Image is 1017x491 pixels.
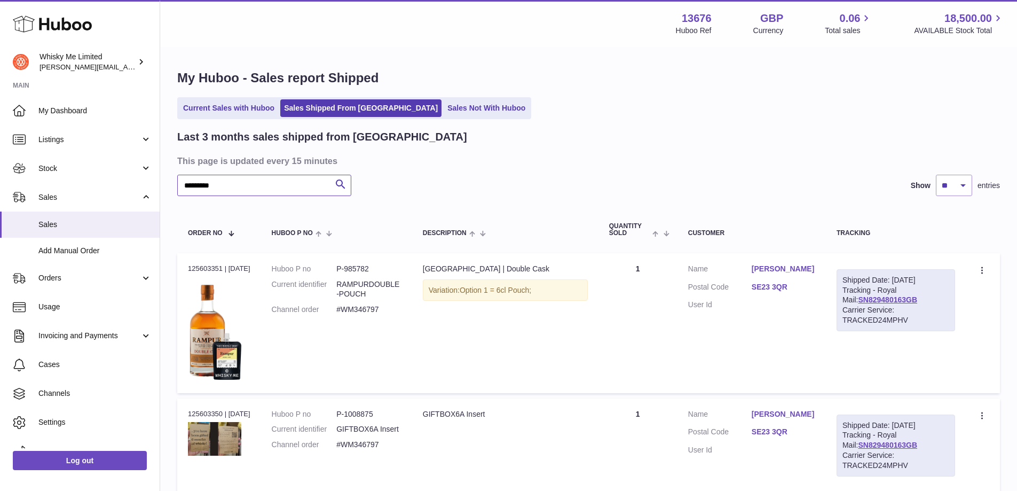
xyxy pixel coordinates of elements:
dt: Name [688,264,752,277]
dt: Postal Code [688,282,752,295]
h2: Last 3 months sales shipped from [GEOGRAPHIC_DATA] [177,130,467,144]
dd: #WM346797 [336,305,401,315]
div: Shipped Date: [DATE] [842,420,949,431]
span: Sales [38,192,140,202]
a: Current Sales with Huboo [179,99,278,117]
a: Sales Shipped From [GEOGRAPHIC_DATA] [280,99,442,117]
div: Shipped Date: [DATE] [842,275,949,285]
span: Channels [38,388,152,399]
h1: My Huboo - Sales report Shipped [177,69,1000,87]
span: 0.06 [840,11,861,26]
div: Tracking [837,230,955,237]
div: Carrier Service: TRACKED24MPHV [842,305,949,325]
dd: #WM346797 [336,440,401,450]
h3: This page is updated every 15 minutes [177,155,997,167]
dt: User Id [688,300,752,310]
div: Variation: [423,279,588,301]
div: Tracking - Royal Mail: [837,415,955,477]
a: SE23 3QR [752,427,815,437]
strong: GBP [760,11,783,26]
td: 1 [598,253,677,393]
dd: RAMPURDOUBLE-POUCH [336,279,401,300]
span: Returns [38,446,152,456]
dt: Name [688,409,752,422]
a: 18,500.00 AVAILABLE Stock Total [914,11,1004,36]
div: GIFTBOX6A Insert [423,409,588,419]
strong: 13676 [682,11,712,26]
div: Currency [753,26,784,36]
span: My Dashboard [38,106,152,116]
span: Add Manual Order [38,246,152,256]
a: Sales Not With Huboo [444,99,529,117]
span: Description [423,230,467,237]
dt: Huboo P no [272,409,337,419]
span: Cases [38,360,152,370]
dt: Huboo P no [272,264,337,274]
div: Tracking - Royal Mail: [837,269,955,331]
span: Usage [38,302,152,312]
span: Listings [38,135,140,145]
span: Orders [38,273,140,283]
span: Order No [188,230,223,237]
label: Show [911,181,931,191]
img: 136761725538791.png [188,422,241,456]
dt: Postal Code [688,427,752,440]
span: Sales [38,220,152,230]
span: AVAILABLE Stock Total [914,26,1004,36]
dt: Current identifier [272,279,337,300]
a: 0.06 Total sales [825,11,872,36]
img: frances@whiskyshop.com [13,54,29,70]
a: [PERSON_NAME] [752,264,815,274]
dt: User Id [688,445,752,455]
div: [GEOGRAPHIC_DATA] | Double Cask [423,264,588,274]
div: Huboo Ref [676,26,712,36]
dt: Channel order [272,440,337,450]
div: 125603351 | [DATE] [188,264,250,274]
span: Huboo P no [272,230,313,237]
span: Quantity Sold [609,223,650,237]
div: Customer [688,230,815,237]
dd: P-1008875 [336,409,401,419]
div: Whisky Me Limited [40,52,136,72]
div: 125603350 | [DATE] [188,409,250,419]
span: Total sales [825,26,872,36]
a: SN829480163GB [858,295,918,304]
dt: Current identifier [272,424,337,434]
a: SE23 3QR [752,282,815,292]
a: Log out [13,451,147,470]
dt: Channel order [272,305,337,315]
dd: P-985782 [336,264,401,274]
span: Settings [38,417,152,427]
span: [PERSON_NAME][EMAIL_ADDRESS][DOMAIN_NAME] [40,63,214,71]
dd: GIFTBOX6A Insert [336,424,401,434]
span: entries [977,181,1000,191]
a: [PERSON_NAME] [752,409,815,419]
div: Carrier Service: TRACKED24MPHV [842,450,949,471]
span: Stock [38,163,140,174]
a: SN829480163GB [858,441,918,449]
img: Packcutout_9579b6af-601e-4b95-8b0e-962130167b11.png [188,277,241,379]
span: Invoicing and Payments [38,331,140,341]
span: Option 1 = 6cl Pouch; [460,286,531,294]
span: 18,500.00 [944,11,992,26]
